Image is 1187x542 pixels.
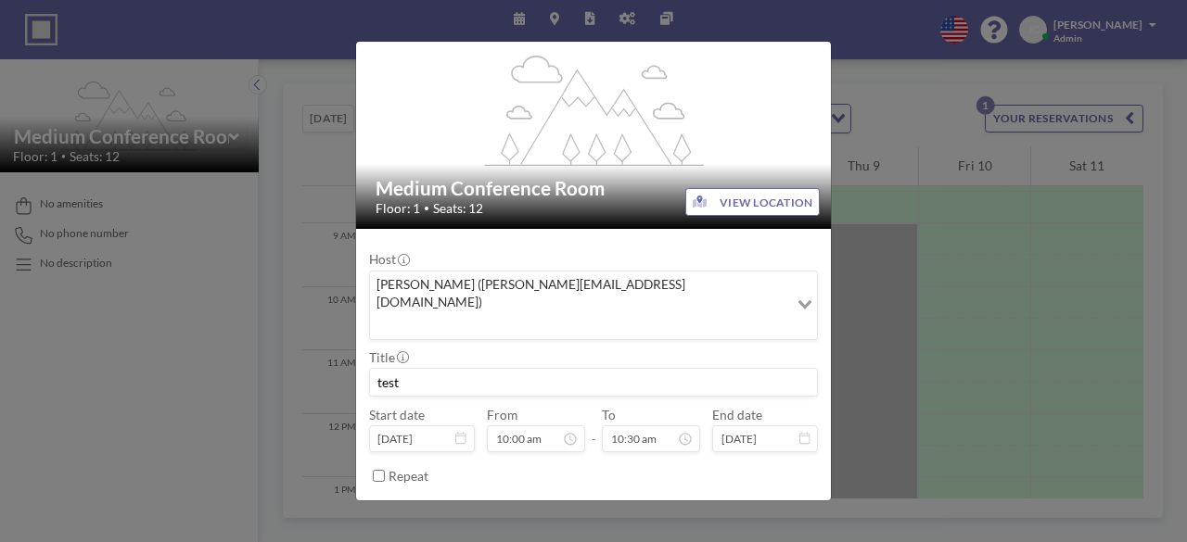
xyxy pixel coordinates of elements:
label: To [602,407,616,422]
label: Host [369,251,409,267]
input: (No title) [370,369,817,396]
span: - [592,412,596,447]
input: Search for option [372,314,786,335]
span: Floor: 1 [376,200,420,216]
span: [PERSON_NAME] ([PERSON_NAME][EMAIL_ADDRESS][DOMAIN_NAME]) [374,275,785,310]
button: VIEW LOCATION [685,188,820,217]
label: End date [712,407,762,422]
div: Search for option [370,271,817,339]
label: From [487,407,517,422]
label: Title [369,349,408,365]
h2: Medium Conference Room [376,177,814,201]
label: Repeat [389,468,428,484]
span: • [424,202,429,214]
span: Seats: 12 [433,200,483,216]
label: Start date [369,407,425,422]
